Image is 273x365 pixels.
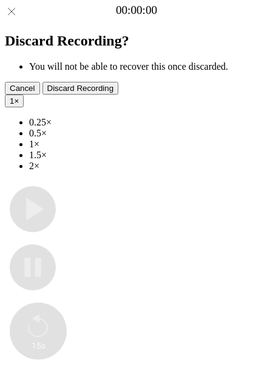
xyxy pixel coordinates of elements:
span: 1 [10,96,14,105]
button: Cancel [5,82,40,95]
li: 0.5× [29,128,268,139]
li: You will not be able to recover this once discarded. [29,61,268,72]
li: 0.25× [29,117,268,128]
h2: Discard Recording? [5,33,268,49]
button: 1× [5,95,24,107]
li: 1× [29,139,268,150]
a: 00:00:00 [116,4,157,17]
li: 1.5× [29,150,268,161]
li: 2× [29,161,268,172]
button: Discard Recording [42,82,119,95]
